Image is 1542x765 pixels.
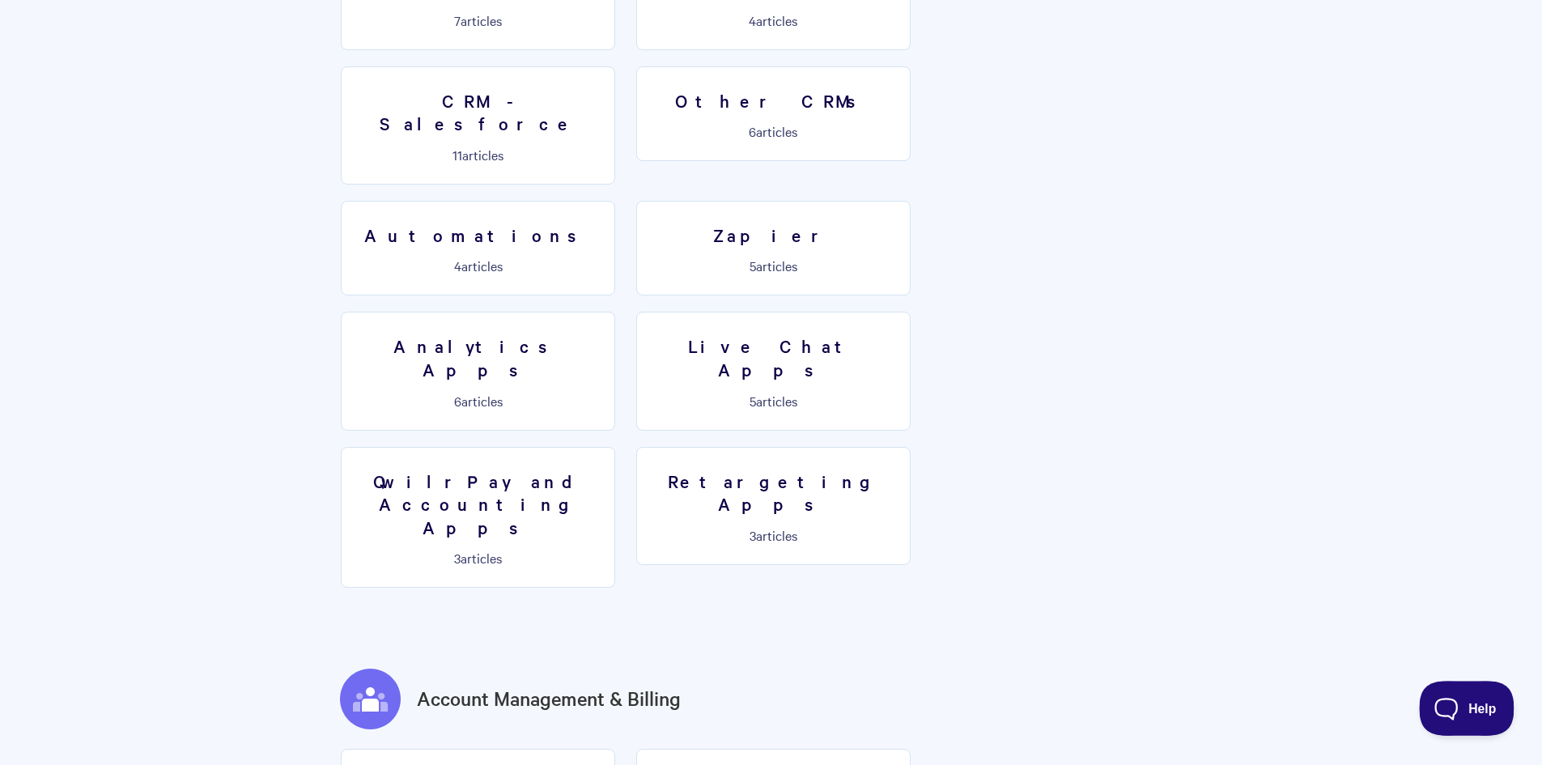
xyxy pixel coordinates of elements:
span: 11 [452,146,462,164]
span: 7 [454,11,461,29]
span: 4 [749,11,756,29]
h3: Automations [351,223,605,247]
span: 6 [454,392,461,410]
p: articles [351,550,605,565]
span: 5 [750,257,756,274]
span: 5 [750,392,756,410]
p: articles [647,124,900,138]
h3: Retargeting Apps [647,470,900,516]
p: articles [351,393,605,408]
p: articles [647,258,900,273]
a: Live Chat Apps 5articles [636,312,911,430]
p: articles [647,13,900,28]
p: articles [647,393,900,408]
p: articles [351,258,605,273]
h3: Analytics Apps [351,334,605,380]
iframe: Toggle Customer Support [1419,681,1514,736]
span: 3 [454,549,461,567]
p: articles [351,147,605,162]
a: Other CRMs 6articles [636,66,911,162]
p: articles [351,13,605,28]
p: articles [647,528,900,542]
span: 4 [454,257,461,274]
a: Analytics Apps 6articles [341,312,615,430]
span: 6 [749,122,756,140]
h3: Zapier [647,223,900,247]
span: 3 [750,526,756,544]
h3: Other CRMs [647,89,900,113]
h3: Live Chat Apps [647,334,900,380]
h3: CRM - Salesforce [351,89,605,135]
a: QwilrPay and Accounting Apps 3articles [341,447,615,589]
a: Automations 4articles [341,201,615,296]
h3: QwilrPay and Accounting Apps [351,470,605,539]
a: Zapier 5articles [636,201,911,296]
a: CRM - Salesforce 11articles [341,66,615,185]
a: Account Management & Billing [417,684,681,713]
a: Retargeting Apps 3articles [636,447,911,565]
